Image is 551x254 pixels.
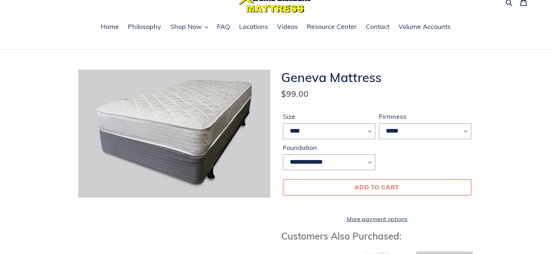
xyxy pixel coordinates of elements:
[124,22,165,33] a: Philosophy
[366,22,389,31] span: Contact
[128,22,161,31] span: Philosophy
[283,215,471,223] a: More payment options
[281,70,473,85] h1: Geneva Mattress
[239,22,268,31] span: Locations
[398,22,451,31] span: Volume Accounts
[167,22,212,33] button: Shop Now
[355,184,399,191] span: Add to cart
[235,22,272,33] a: Locations
[283,143,375,152] label: Foundation
[217,22,230,31] span: FAQ
[274,22,301,33] a: Videos
[283,179,471,195] button: Add to cart
[101,22,119,31] span: Home
[281,231,473,242] h3: Customers Also Purchased:
[379,112,471,121] label: Firmness
[362,22,393,33] a: Contact
[97,22,122,33] a: Home
[395,22,454,33] a: Volume Accounts
[277,22,298,31] span: Videos
[307,22,357,31] span: Resource Center
[303,22,360,33] a: Resource Center
[283,112,375,121] label: Size
[213,22,234,33] a: FAQ
[281,89,309,99] span: $99.00
[170,22,202,31] span: Shop Now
